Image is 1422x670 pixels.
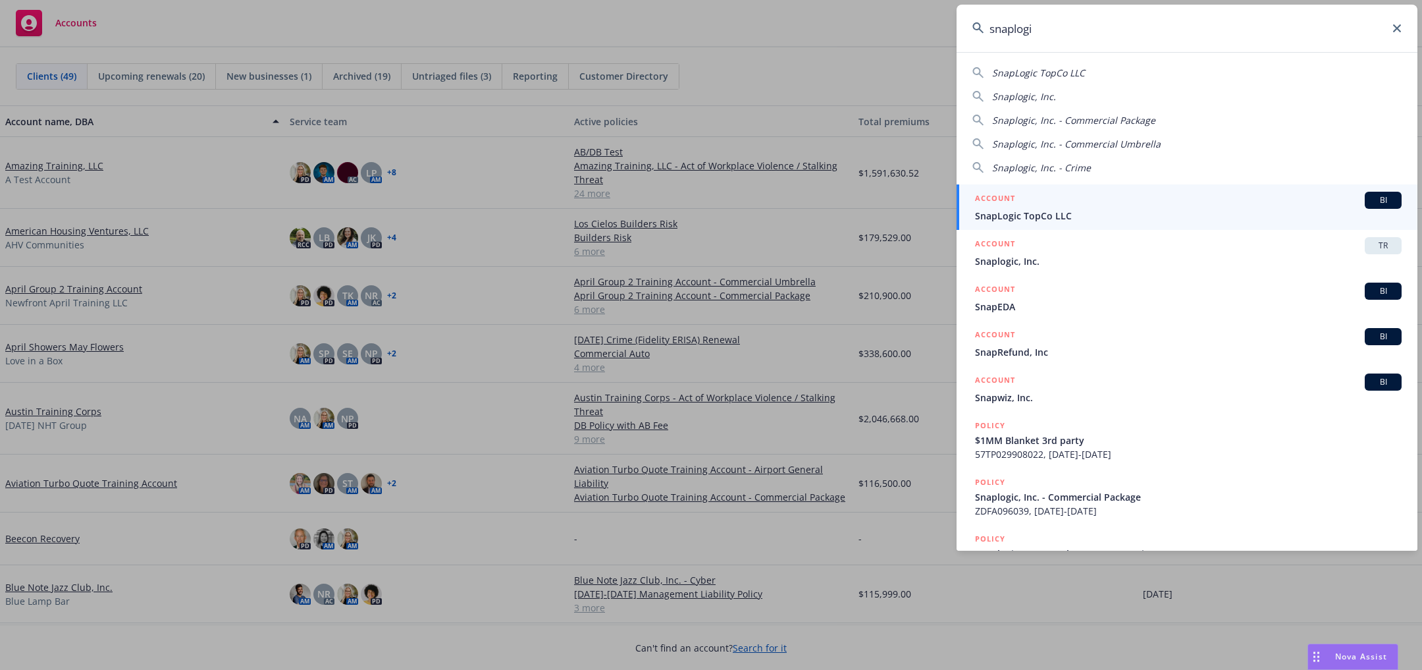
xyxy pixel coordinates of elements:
[975,419,1005,432] h5: POLICY
[992,161,1091,174] span: Snaplogic, Inc. - Crime
[975,345,1402,359] span: SnapRefund, Inc
[957,275,1417,321] a: ACCOUNTBISnapEDA
[975,476,1005,489] h5: POLICY
[1335,651,1387,662] span: Nova Assist
[957,412,1417,468] a: POLICY$1MM Blanket 3rd party57TP029908022, [DATE]-[DATE]
[1307,644,1398,670] button: Nova Assist
[975,547,1402,561] span: Snaplogic, Inc. - Workers' Compensation
[957,230,1417,275] a: ACCOUNTTRSnaplogic, Inc.
[992,138,1161,150] span: Snaplogic, Inc. - Commercial Umbrella
[975,283,1015,298] h5: ACCOUNT
[957,5,1417,52] input: Search...
[957,468,1417,525] a: POLICYSnaplogic, Inc. - Commercial PackageZDFA096039, [DATE]-[DATE]
[975,532,1005,545] h5: POLICY
[975,391,1402,405] span: Snapwiz, Inc.
[1370,240,1396,252] span: TR
[975,433,1402,447] span: $1MM Blanket 3rd party
[975,237,1015,253] h5: ACCOUNT
[1370,285,1396,297] span: BI
[975,209,1402,223] span: SnapLogic TopCo LLC
[975,192,1015,208] h5: ACCOUNT
[975,374,1015,389] h5: ACCOUNT
[975,254,1402,268] span: Snaplogic, Inc.
[992,67,1085,79] span: SnapLogic TopCo LLC
[957,321,1417,366] a: ACCOUNTBISnapRefund, Inc
[1370,331,1396,343] span: BI
[1370,194,1396,206] span: BI
[1370,376,1396,388] span: BI
[992,114,1155,126] span: Snaplogic, Inc. - Commercial Package
[992,90,1056,103] span: Snaplogic, Inc.
[975,328,1015,344] h5: ACCOUNT
[975,504,1402,518] span: ZDFA096039, [DATE]-[DATE]
[975,447,1402,461] span: 57TP029908022, [DATE]-[DATE]
[1308,644,1325,669] div: Drag to move
[957,525,1417,582] a: POLICYSnaplogic, Inc. - Workers' Compensation
[957,184,1417,230] a: ACCOUNTBISnapLogic TopCo LLC
[975,300,1402,314] span: SnapEDA
[975,490,1402,504] span: Snaplogic, Inc. - Commercial Package
[957,366,1417,412] a: ACCOUNTBISnapwiz, Inc.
